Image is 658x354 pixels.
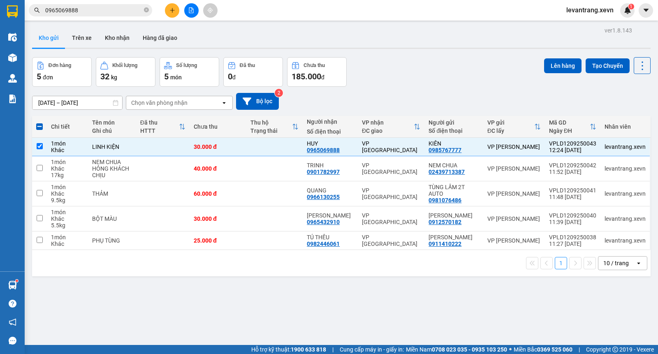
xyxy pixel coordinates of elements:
[51,159,84,165] div: 1 món
[628,4,634,9] sup: 1
[509,348,512,351] span: ⚪️
[291,346,326,353] strong: 1900 633 818
[514,345,572,354] span: Miền Bắc
[51,234,84,241] div: 1 món
[194,165,242,172] div: 40.000 đ
[549,241,596,247] div: 11:27 [DATE]
[560,5,620,15] span: levantrang.xevn
[605,26,632,35] div: ver 1.8.143
[549,127,590,134] div: Ngày ĐH
[549,234,596,241] div: VPLD1209250038
[194,190,242,197] div: 60.000 đ
[8,33,17,42] img: warehouse-icon
[169,7,175,13] span: plus
[160,57,219,87] button: Số lượng5món
[51,165,84,172] div: Khác
[612,347,618,352] span: copyright
[51,147,84,153] div: Khác
[429,119,479,126] div: Người gửi
[98,28,136,48] button: Kho nhận
[307,219,340,225] div: 0965432910
[34,7,40,13] span: search
[51,222,84,229] div: 5.5 kg
[275,89,283,97] sup: 2
[549,212,596,219] div: VPLD1209250040
[7,5,18,18] img: logo-vxr
[429,241,461,247] div: 0911410222
[362,119,414,126] div: VP nhận
[51,190,84,197] div: Khác
[362,187,420,200] div: VP [GEOGRAPHIC_DATA]
[487,127,534,134] div: ĐC lấy
[321,74,324,81] span: đ
[586,58,630,73] button: Tạo Chuyến
[43,74,53,81] span: đơn
[49,62,71,68] div: Đơn hàng
[221,99,227,106] svg: open
[429,197,461,204] div: 0981076486
[37,72,41,81] span: 5
[16,280,18,282] sup: 1
[140,119,179,126] div: Đã thu
[251,345,326,354] span: Hỗ trợ kỹ thuật:
[429,140,479,147] div: KIÊN
[51,140,84,147] div: 1 món
[92,159,132,165] div: NEM CHUA
[549,140,596,147] div: VPLD1209250043
[630,4,633,9] span: 1
[642,7,650,14] span: caret-down
[579,345,580,354] span: |
[307,128,354,135] div: Số điện thoại
[544,58,582,73] button: Lên hàng
[487,143,541,150] div: VP [PERSON_NAME]
[487,215,541,222] div: VP [PERSON_NAME]
[194,237,242,244] div: 25.000 đ
[51,209,84,215] div: 1 món
[8,74,17,83] img: warehouse-icon
[307,241,340,247] div: 0982446061
[605,190,646,197] div: levantrang.xevn
[487,119,534,126] div: VP gửi
[92,215,132,222] div: BỘT MÀU
[483,116,545,138] th: Toggle SortBy
[362,162,420,175] div: VP [GEOGRAPHIC_DATA]
[8,95,17,103] img: solution-icon
[32,28,65,48] button: Kho gửi
[92,119,132,126] div: Tên món
[164,72,169,81] span: 5
[358,116,424,138] th: Toggle SortBy
[250,119,292,126] div: Thu hộ
[429,169,465,175] div: 02439713387
[307,187,354,194] div: QUANG
[429,184,479,197] div: TÙNG LÂM 2T AUTO
[8,281,17,289] img: warehouse-icon
[92,165,132,178] div: HỎNG KHÁCH CHỊU
[236,93,279,110] button: Bộ lọc
[207,7,213,13] span: aim
[65,28,98,48] button: Trên xe
[487,237,541,244] div: VP [PERSON_NAME]
[203,3,218,18] button: aim
[246,116,303,138] th: Toggle SortBy
[223,57,283,87] button: Đã thu0đ
[362,127,414,134] div: ĐC giao
[429,219,461,225] div: 0912570182
[545,116,600,138] th: Toggle SortBy
[144,7,149,14] span: close-circle
[51,172,84,178] div: 17 kg
[487,190,541,197] div: VP [PERSON_NAME]
[603,259,629,267] div: 10 / trang
[165,3,179,18] button: plus
[111,74,117,81] span: kg
[307,169,340,175] div: 0901782997
[92,143,132,150] div: LINH KIỆN
[362,212,420,225] div: VP [GEOGRAPHIC_DATA]
[362,140,420,153] div: VP [GEOGRAPHIC_DATA]
[635,260,642,266] svg: open
[304,62,325,68] div: Chưa thu
[184,3,199,18] button: file-add
[429,127,479,134] div: Số điện thoại
[112,62,137,68] div: Khối lượng
[188,7,194,13] span: file-add
[92,190,132,197] div: THẢM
